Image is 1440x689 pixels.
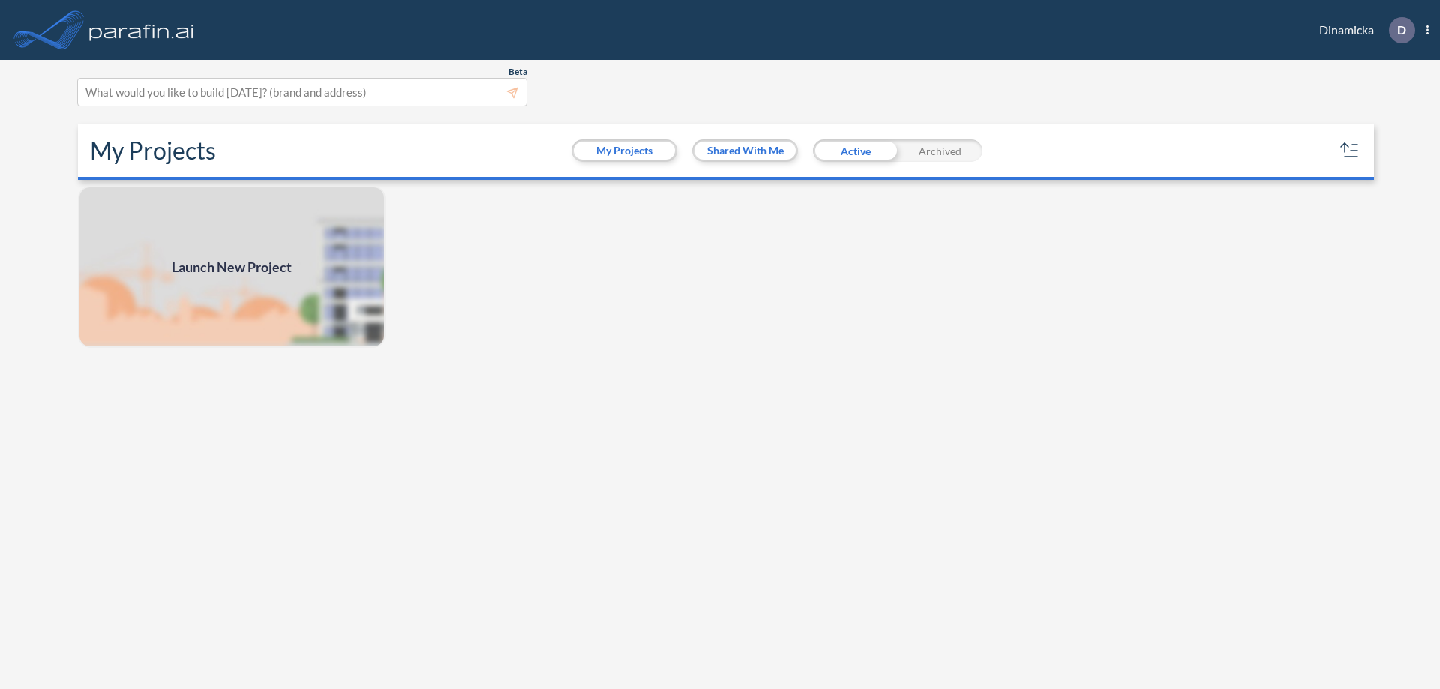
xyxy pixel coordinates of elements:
[898,139,982,162] div: Archived
[694,142,796,160] button: Shared With Me
[78,186,385,348] a: Launch New Project
[1338,139,1362,163] button: sort
[813,139,898,162] div: Active
[574,142,675,160] button: My Projects
[1297,17,1429,43] div: Dinamicka
[78,186,385,348] img: add
[90,136,216,165] h2: My Projects
[172,257,292,277] span: Launch New Project
[1397,23,1406,37] p: D
[86,15,197,45] img: logo
[508,66,527,78] span: Beta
